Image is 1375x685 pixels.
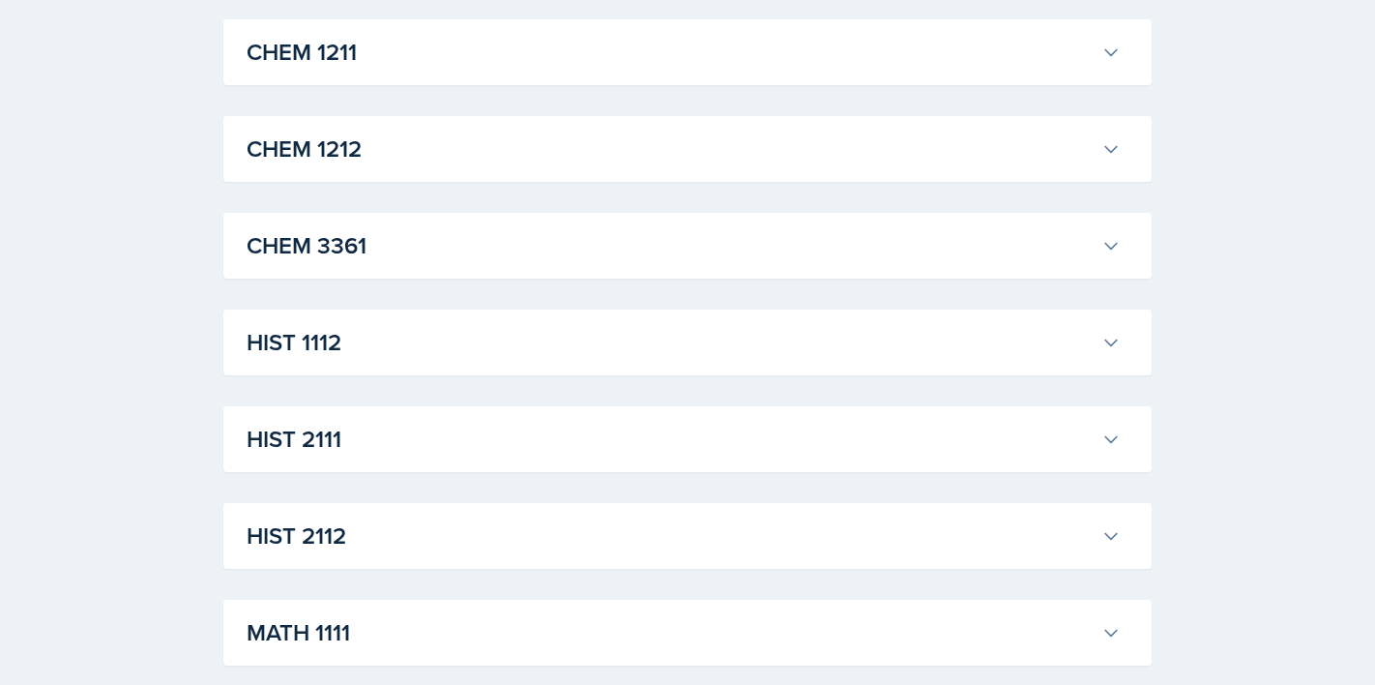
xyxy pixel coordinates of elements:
[243,128,1125,170] button: CHEM 1212
[243,418,1125,461] button: HIST 2111
[247,228,1094,263] h3: CHEM 3361
[243,31,1125,74] button: CHEM 1211
[247,35,1094,70] h3: CHEM 1211
[247,325,1094,360] h3: HIST 1112
[247,615,1094,650] h3: MATH 1111
[243,515,1125,557] button: HIST 2112
[247,132,1094,166] h3: CHEM 1212
[247,422,1094,457] h3: HIST 2111
[243,321,1125,364] button: HIST 1112
[247,519,1094,553] h3: HIST 2112
[243,611,1125,654] button: MATH 1111
[243,224,1125,267] button: CHEM 3361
